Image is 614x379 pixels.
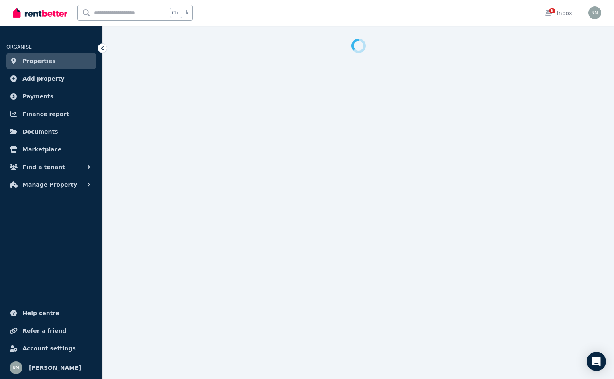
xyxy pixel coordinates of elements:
button: Manage Property [6,177,96,193]
span: Refer a friend [22,326,66,336]
a: Help centre [6,305,96,321]
span: Payments [22,92,53,101]
a: Marketplace [6,141,96,157]
span: Find a tenant [22,162,65,172]
span: Help centre [22,308,59,318]
a: Finance report [6,106,96,122]
a: Payments [6,88,96,104]
span: 6 [549,8,555,13]
span: Properties [22,56,56,66]
div: Inbox [544,9,572,17]
span: Marketplace [22,145,61,154]
img: Rajkamal Nagaraj [10,361,22,374]
span: Ctrl [170,8,182,18]
span: Manage Property [22,180,77,189]
div: Open Intercom Messenger [587,352,606,371]
span: Add property [22,74,65,84]
span: k [186,10,188,16]
a: Refer a friend [6,323,96,339]
a: Documents [6,124,96,140]
img: RentBetter [13,7,67,19]
a: Add property [6,71,96,87]
a: Properties [6,53,96,69]
span: ORGANISE [6,44,32,50]
span: [PERSON_NAME] [29,363,81,373]
span: Account settings [22,344,76,353]
span: Finance report [22,109,69,119]
a: Account settings [6,340,96,357]
span: Documents [22,127,58,137]
button: Find a tenant [6,159,96,175]
img: Rajkamal Nagaraj [588,6,601,19]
